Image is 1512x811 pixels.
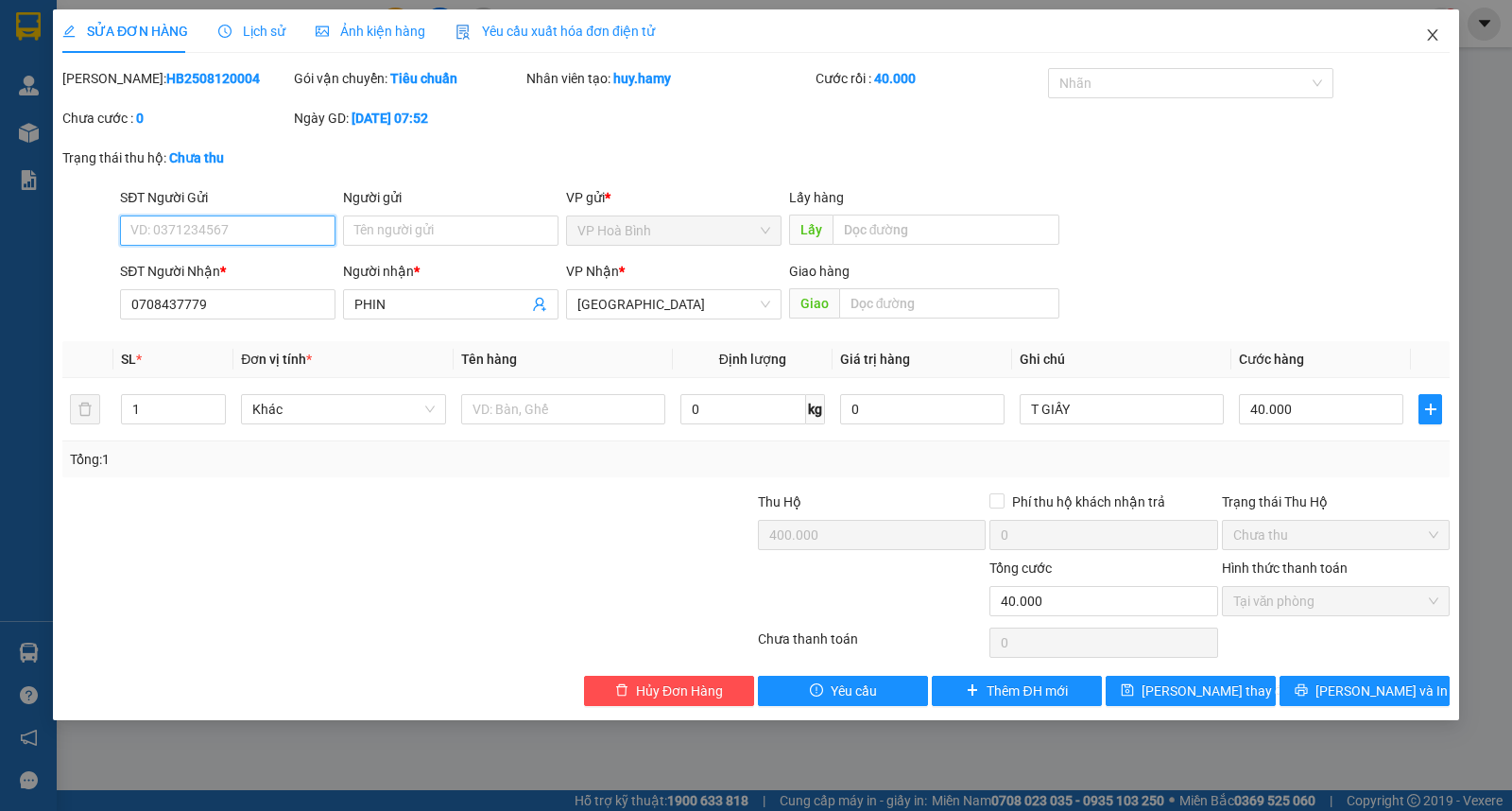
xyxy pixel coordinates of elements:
[839,288,1060,319] input: Dọc đường
[121,352,136,367] span: SL
[343,187,558,208] div: Người gửi
[390,71,457,86] b: Tiêu chuẩn
[932,676,1102,706] button: plusThêm ĐH mới
[62,108,290,129] div: Chưa cước :
[316,25,329,38] span: picture
[636,681,723,701] span: Hủy Đơn Hàng
[526,68,813,89] div: Nhân viên tạo:
[756,629,988,662] div: Chưa thanh toán
[62,147,349,168] div: Trạng thái thu hộ:
[1425,27,1440,43] span: close
[615,683,628,699] span: delete
[789,264,850,279] span: Giao hàng
[810,683,823,699] span: exclamation-circle
[120,261,335,282] div: SĐT Người Nhận
[1012,341,1231,378] th: Ghi chú
[1005,492,1173,512] span: Phí thu hộ khách nhận trả
[831,681,877,701] span: Yêu cầu
[758,676,928,706] button: exclamation-circleYêu cầu
[1239,352,1304,367] span: Cước hàng
[1142,681,1293,701] span: [PERSON_NAME] thay đổi
[455,25,471,40] img: icon
[577,216,770,245] span: VP Hoà Bình
[1315,681,1448,701] span: [PERSON_NAME] và In
[789,215,833,245] span: Lấy
[1222,561,1348,576] label: Hình thức thanh toán
[252,395,434,423] span: Khác
[1418,394,1442,424] button: plus
[62,68,290,89] div: [PERSON_NAME]:
[166,71,260,86] b: HB2508120004
[136,111,144,126] b: 0
[62,24,188,39] span: SỬA ĐƠN HÀNG
[352,111,428,126] b: [DATE] 07:52
[1233,521,1438,549] span: Chưa thu
[816,68,1043,89] div: Cước rồi :
[1121,683,1134,699] span: save
[70,449,585,470] div: Tổng: 1
[461,394,665,424] input: VD: Bàn, Ghế
[218,24,285,39] span: Lịch sử
[1295,683,1308,699] span: printer
[966,683,979,699] span: plus
[62,25,76,38] span: edit
[294,68,522,89] div: Gói vận chuyển:
[987,681,1067,701] span: Thêm ĐH mới
[294,108,522,129] div: Ngày GD:
[613,71,671,86] b: huy.hamy
[343,261,558,282] div: Người nhận
[1020,394,1224,424] input: Ghi Chú
[989,561,1052,576] span: Tổng cước
[1106,676,1276,706] button: save[PERSON_NAME] thay đổi
[461,352,517,367] span: Tên hàng
[566,187,782,208] div: VP gửi
[789,190,844,205] span: Lấy hàng
[316,24,425,39] span: Ảnh kiện hàng
[169,150,224,165] b: Chưa thu
[577,290,770,319] span: Sài Gòn
[1419,402,1441,417] span: plus
[1233,587,1438,615] span: Tại văn phòng
[1222,492,1450,512] div: Trạng thái Thu Hộ
[532,297,547,312] span: user-add
[566,264,619,279] span: VP Nhận
[719,352,786,367] span: Định lượng
[455,24,655,39] span: Yêu cầu xuất hóa đơn điện tử
[758,494,801,509] span: Thu Hộ
[218,25,232,38] span: clock-circle
[70,394,100,424] button: delete
[120,187,335,208] div: SĐT Người Gửi
[806,394,825,424] span: kg
[789,288,839,319] span: Giao
[833,215,1060,245] input: Dọc đường
[840,352,910,367] span: Giá trị hàng
[584,676,754,706] button: deleteHủy Đơn Hàng
[874,71,916,86] b: 40.000
[1406,9,1459,62] button: Close
[1280,676,1450,706] button: printer[PERSON_NAME] và In
[241,352,312,367] span: Đơn vị tính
